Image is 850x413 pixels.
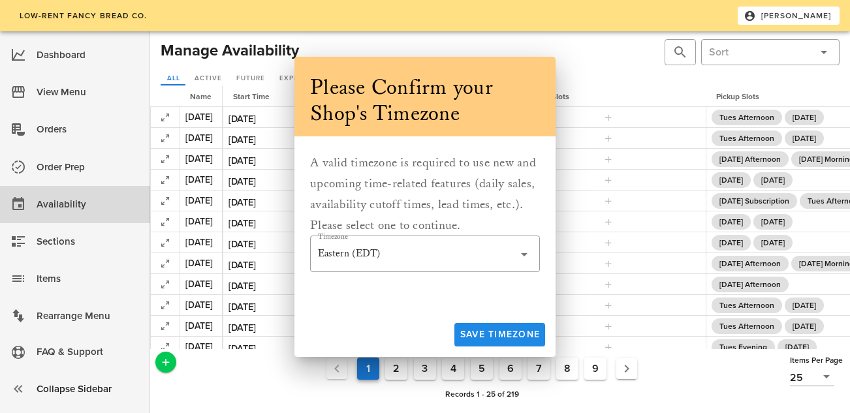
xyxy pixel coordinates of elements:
[439,176,479,187] div: 12:00 PM
[672,44,688,60] button: prepend icon
[584,358,606,380] button: Goto Page 9
[439,110,505,127] div: 11:00 AM
[439,319,505,336] div: 1:30 PM
[185,298,217,312] div: [DATE]
[185,131,217,145] div: [DATE]
[295,343,329,354] div: 5:15 PM
[761,235,785,251] span: [DATE]
[179,354,785,383] nav: Pagination Navigation
[223,86,366,107] th: Start Time
[156,296,174,314] button: Expand Record
[156,338,174,356] button: Expand Record
[37,44,140,66] div: Dashboard
[185,340,217,354] div: [DATE]
[439,173,505,190] div: 12:00 PM
[790,369,834,386] div: 25
[785,339,809,355] span: [DATE]
[439,217,476,229] div: 12:15 PM
[793,318,816,334] span: [DATE]
[185,319,217,333] div: [DATE]
[156,275,174,294] button: Expand Record
[295,110,362,127] div: 3:15 PM
[37,119,140,140] div: Orders
[761,214,785,230] span: [DATE]
[439,215,505,232] div: 12:15 PM
[295,134,331,145] div: 3:00 PM
[719,130,774,146] span: Tues Afternoon
[719,110,774,125] span: Tues Afternoon
[295,280,329,292] div: 1:00 PM
[295,215,362,232] div: 3:30 PM
[499,358,522,380] button: Goto Page 6
[377,92,410,101] span: End Time
[719,298,774,313] span: Tues Afternoon
[155,352,176,373] button: Add a New Record
[185,173,217,187] div: [DATE]
[10,7,155,25] a: low-rent fancy bread co.
[719,339,767,355] span: Tues Evening
[719,318,774,334] span: Tues Afternoon
[439,277,505,294] div: 3:00 PM
[439,196,475,208] div: 5:00 PM
[233,92,270,101] span: Start Time
[156,171,174,189] button: Expand Record
[442,358,464,380] button: Goto Page 4
[439,298,505,315] div: 3:30 PM
[37,194,140,215] div: Availability
[166,74,180,82] span: All
[279,74,310,82] span: Expired
[37,231,140,252] div: Sections
[719,151,781,167] span: [DATE] Afternoon
[161,39,299,63] h2: Manage Availability
[357,358,379,380] button: Current Page, Page 1
[439,152,505,169] div: 12:00 PM
[295,217,330,229] div: 3:30 PM
[194,74,221,82] span: Active
[295,152,362,169] div: 12:45 PM
[295,194,362,211] div: 7:15 PM
[295,322,332,333] div: 2:00 PM
[520,92,569,101] span: Delivery Slots
[156,317,174,335] button: Expand Record
[527,358,550,380] button: Goto Page 7
[295,259,334,271] div: 12:30 PM
[790,356,843,365] span: Items Per Page
[665,39,696,65] div: Hit Enter to search
[156,254,174,273] button: Expand Record
[295,155,334,166] div: 12:45 PM
[738,7,840,25] button: [PERSON_NAME]
[185,215,217,228] div: [DATE]
[439,131,505,148] div: 12:00 PM
[37,157,140,178] div: Order Prep
[716,92,759,101] span: Pickup Slots
[439,301,474,313] div: 3:30 PM
[719,193,789,209] span: [DATE] Subscription
[185,236,217,249] div: [DATE]
[176,386,787,403] div: Records 1 - 25 of 219
[439,194,505,211] div: 5:00 PM
[156,192,174,210] button: Expand Record
[556,358,578,380] button: Goto Page 8
[439,155,479,166] div: 12:00 PM
[366,86,510,107] th: End Time
[719,172,743,188] span: [DATE]
[230,72,270,85] a: Future
[295,298,362,315] div: 1:15 PM
[709,42,811,63] input: Sort
[273,72,316,85] a: Expired
[156,108,174,127] button: Expand Record
[761,172,785,188] span: [DATE]
[510,86,706,107] th: Delivery Slots
[719,256,781,271] span: [DATE] Afternoon
[790,372,803,384] div: 25
[793,130,816,146] span: [DATE]
[295,301,326,313] div: 1:15 PM
[185,194,217,207] div: [DATE]
[439,238,479,250] div: 10:00 AM
[295,277,362,294] div: 1:00 PM
[295,238,329,250] div: 1:00 PM
[471,358,493,380] button: Goto Page 5
[439,236,505,252] div: 10:00 AM
[414,358,436,380] button: Goto Page 3
[385,358,407,380] button: Goto Page 2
